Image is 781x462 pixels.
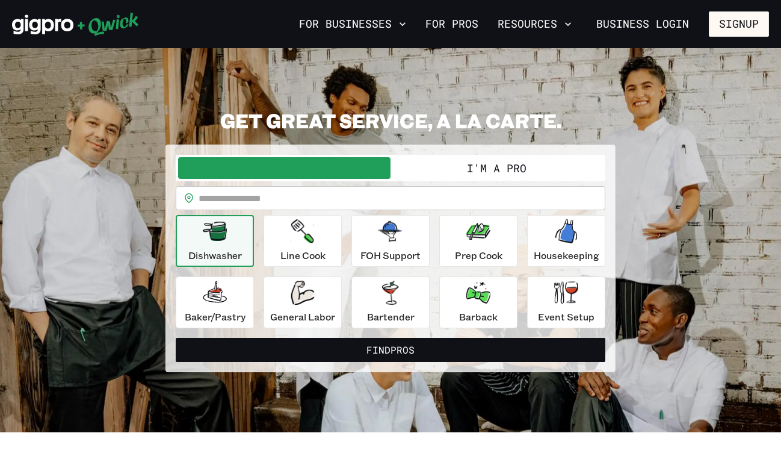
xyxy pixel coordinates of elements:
button: Bartender [351,276,430,328]
button: FOH Support [351,215,430,267]
p: Bartender [367,310,415,324]
button: FindPros [176,338,605,362]
p: Housekeeping [534,248,599,263]
p: Line Cook [280,248,326,263]
p: Dishwasher [188,248,242,263]
button: Line Cook [264,215,342,267]
p: General Labor [270,310,335,324]
p: Barback [459,310,498,324]
button: I'm a Pro [390,157,603,179]
button: Event Setup [527,276,605,328]
p: Event Setup [538,310,594,324]
button: Signup [709,11,769,37]
p: Baker/Pastry [185,310,245,324]
a: Business Login [586,11,699,37]
a: For Pros [421,14,483,34]
button: For Businesses [294,14,411,34]
h2: GET GREAT SERVICE, A LA CARTE. [165,108,616,133]
button: Prep Cook [439,215,517,267]
button: Resources [493,14,576,34]
button: I'm a Business [178,157,390,179]
button: Barback [439,276,517,328]
button: General Labor [264,276,342,328]
button: Baker/Pastry [176,276,254,328]
button: Dishwasher [176,215,254,267]
p: Prep Cook [455,248,502,263]
p: FOH Support [360,248,421,263]
button: Housekeeping [527,215,605,267]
